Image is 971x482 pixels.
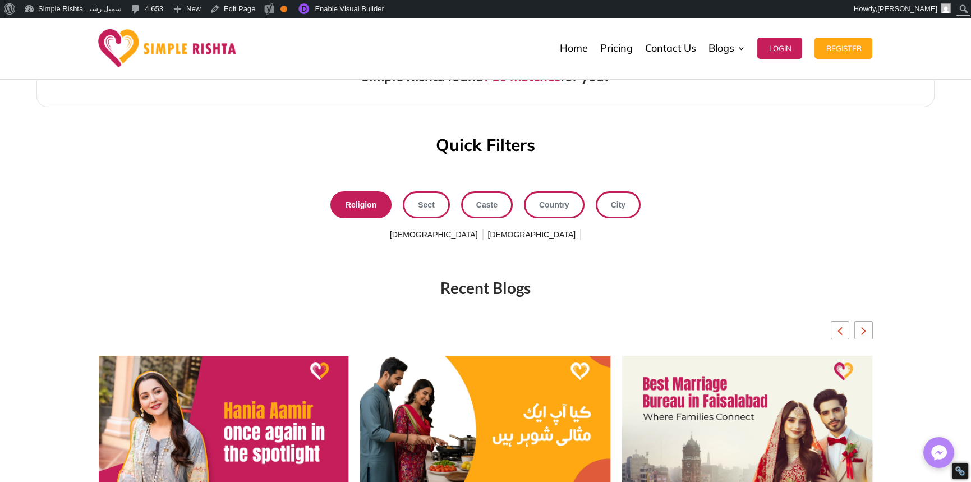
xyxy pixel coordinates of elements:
[955,466,965,476] div: Restore Info Box &#10;&#10;NoFollow Info:&#10; META-Robots NoFollow: &#09;true&#10; META-Robots N...
[388,226,480,244] span: [DEMOGRAPHIC_DATA]
[645,20,696,76] a: Contact Us
[757,38,802,59] button: Login
[346,198,376,212] span: Religion
[831,321,849,339] div: Previous slide
[436,136,535,159] h3: Quick Filters
[814,20,872,76] a: Register
[539,198,569,212] span: Country
[757,20,802,76] a: Login
[486,230,584,239] a: [DEMOGRAPHIC_DATA]
[476,198,498,212] span: Caste
[280,6,287,12] div: OK
[814,38,872,59] button: Register
[708,20,745,76] a: Blogs
[388,230,486,239] a: [DEMOGRAPHIC_DATA]
[928,442,950,464] img: Messenger
[99,282,873,295] div: Recent Blogs
[611,198,625,212] span: City
[600,20,632,76] a: Pricing
[418,198,435,212] span: Sect
[877,4,937,13] span: [PERSON_NAME]
[559,20,587,76] a: Home
[486,226,578,244] span: [DEMOGRAPHIC_DATA]
[854,321,873,339] div: Next slide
